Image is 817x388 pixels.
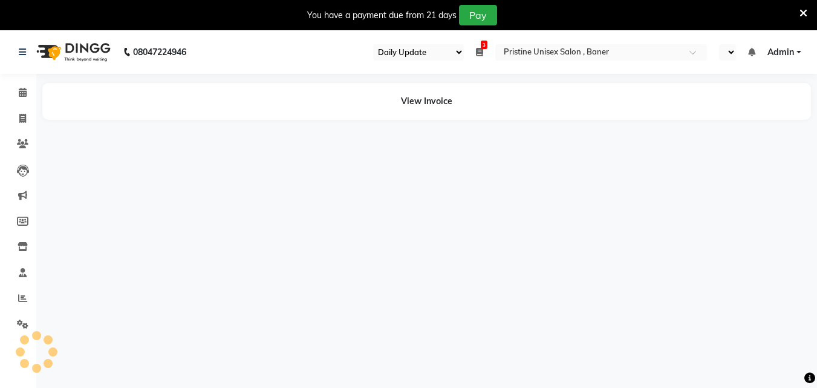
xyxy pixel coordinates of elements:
div: You have a payment due from 21 days [307,9,457,22]
span: 3 [481,41,487,49]
span: Admin [767,46,794,59]
b: 08047224946 [133,35,186,69]
div: View Invoice [42,83,811,120]
img: logo [31,35,114,69]
button: Pay [459,5,497,25]
a: 3 [476,47,483,58]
